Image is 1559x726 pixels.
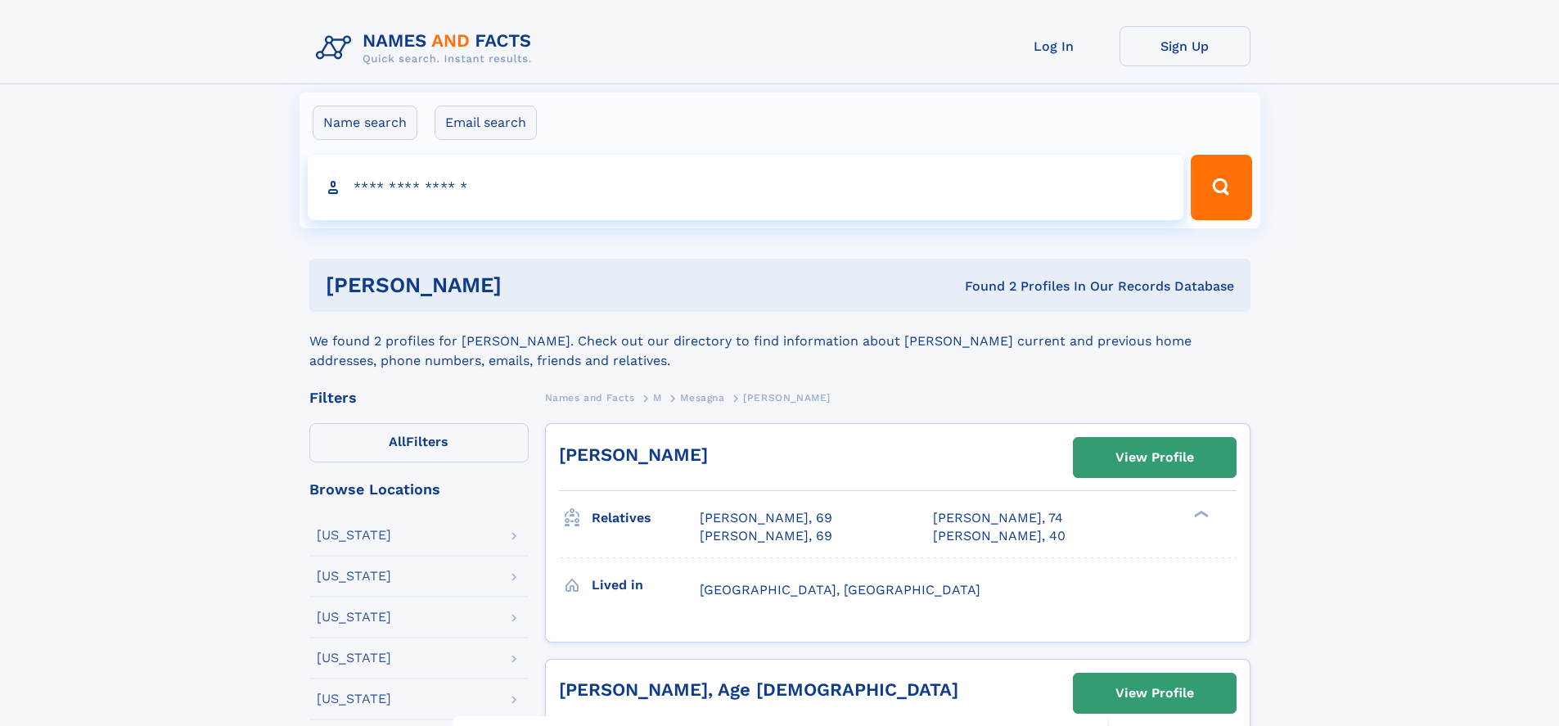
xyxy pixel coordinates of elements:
span: M [653,392,662,404]
label: Name search [313,106,417,140]
h3: Relatives [592,504,700,532]
div: Filters [309,390,529,405]
a: [PERSON_NAME], Age [DEMOGRAPHIC_DATA] [559,679,958,700]
a: M [653,387,662,408]
input: search input [308,155,1184,220]
div: [US_STATE] [317,529,391,542]
a: [PERSON_NAME], 69 [700,527,832,545]
a: [PERSON_NAME], 74 [933,509,1063,527]
a: Sign Up [1120,26,1250,66]
div: [US_STATE] [317,692,391,706]
div: Browse Locations [309,482,529,497]
a: Log In [989,26,1120,66]
div: View Profile [1115,674,1194,712]
div: We found 2 profiles for [PERSON_NAME]. Check out our directory to find information about [PERSON_... [309,312,1250,371]
div: [US_STATE] [317,570,391,583]
div: View Profile [1115,439,1194,476]
button: Search Button [1191,155,1251,220]
a: [PERSON_NAME] [559,444,708,465]
img: Logo Names and Facts [309,26,545,70]
label: Filters [309,423,529,462]
a: [PERSON_NAME], 40 [933,527,1066,545]
a: Names and Facts [545,387,635,408]
h3: Lived in [592,571,700,599]
a: Mesagna [680,387,724,408]
span: [GEOGRAPHIC_DATA], [GEOGRAPHIC_DATA] [700,582,980,597]
div: [US_STATE] [317,652,391,665]
a: View Profile [1074,438,1236,477]
label: Email search [435,106,537,140]
div: Found 2 Profiles In Our Records Database [733,277,1234,295]
h1: [PERSON_NAME] [326,275,733,295]
span: Mesagna [680,392,724,404]
a: [PERSON_NAME], 69 [700,509,832,527]
span: All [389,434,406,449]
a: View Profile [1074,674,1236,713]
div: ❯ [1190,509,1210,520]
span: [PERSON_NAME] [743,392,831,404]
div: [US_STATE] [317,611,391,624]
